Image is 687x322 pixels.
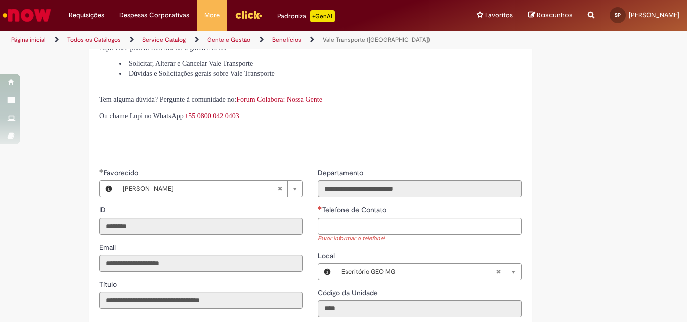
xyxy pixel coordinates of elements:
[528,11,573,20] a: Rascunhos
[318,218,522,235] input: Telefone de Contato
[99,205,108,214] span: Somente leitura - ID
[615,12,621,18] span: SP
[272,36,301,44] a: Benefícios
[318,168,365,178] label: Somente leitura - Departamento
[69,10,104,20] span: Requisições
[323,36,430,44] a: Vale Transporte ([GEOGRAPHIC_DATA])
[99,218,303,235] input: ID
[104,168,140,177] span: Necessários - Favorecido
[318,264,336,280] button: Local, Visualizar este registro Escritório GEO MG
[99,279,119,289] label: Somente leitura - Título
[322,205,388,214] span: Telefone de Contato
[11,36,46,44] a: Página inicial
[184,112,239,120] span: +55 0800 042 0403
[341,264,496,280] span: Escritório GEO MG
[318,251,337,260] span: Local
[318,180,522,197] input: Departamento
[1,5,53,25] img: ServiceNow
[119,10,189,20] span: Despesas Corporativas
[235,7,262,22] img: click_logo_yellow_360x200.png
[99,205,108,215] label: Somente leitura - ID
[318,300,522,317] input: Código da Unidade
[99,243,118,252] span: Somente leitura - Email
[318,206,322,210] span: Necessários
[537,10,573,20] span: Rascunhos
[318,288,380,297] span: Somente leitura - Código da Unidade
[118,181,302,197] a: [PERSON_NAME]Limpar campo Favorecido
[318,288,380,298] label: Somente leitura - Código da Unidade
[277,10,335,22] div: Padroniza
[99,96,322,103] span: Tem alguma dúvida? Pergunte à comunidade no:
[204,10,220,20] span: More
[236,96,322,103] a: Forum Colabora: Nossa Gente
[100,181,118,197] button: Favorecido, Visualizar este registro Sergio Luiz Camargo Peres
[99,169,104,173] span: Obrigatório Preenchido
[485,10,513,20] span: Favoritos
[336,264,521,280] a: Escritório GEO MGLimpar campo Local
[491,264,506,280] abbr: Limpar campo Local
[184,111,240,120] a: +55 0800 042 0403
[123,181,277,197] span: [PERSON_NAME]
[629,11,679,19] span: [PERSON_NAME]
[318,168,365,177] span: Somente leitura - Departamento
[142,36,186,44] a: Service Catalog
[272,181,287,197] abbr: Limpar campo Favorecido
[99,292,303,309] input: Título
[119,59,522,69] li: Solicitar, Alterar e Cancelar Vale Transporte
[310,10,335,22] p: +GenAi
[99,44,227,52] span: Aqui você poderá solicitar os seguintes itens:
[318,235,522,243] div: Favor informar o telefone!
[99,112,184,120] span: Ou chame Lupi no WhatsApp
[67,36,121,44] a: Todos os Catálogos
[8,31,451,49] ul: Trilhas de página
[99,242,118,252] label: Somente leitura - Email
[99,280,119,289] span: Somente leitura - Título
[99,255,303,272] input: Email
[119,69,522,79] li: Dúvidas e Solicitações gerais sobre Vale Transporte
[207,36,250,44] a: Gente e Gestão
